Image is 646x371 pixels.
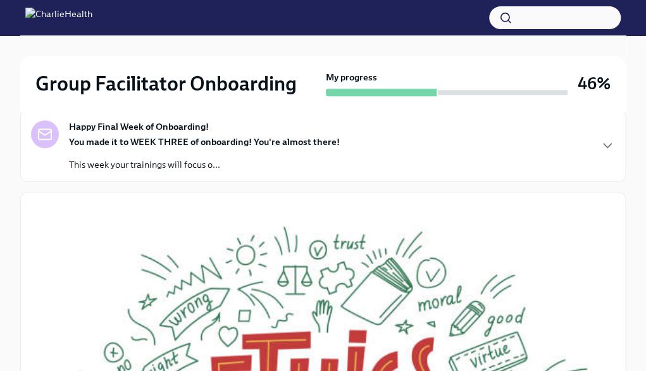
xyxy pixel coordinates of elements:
[69,158,340,171] p: This week your trainings will focus o...
[69,120,209,133] strong: Happy Final Week of Onboarding!
[35,71,297,96] h2: Group Facilitator Onboarding
[578,72,611,95] h3: 46%
[25,8,92,28] img: CharlieHealth
[69,136,340,148] strong: You made it to WEEK THREE of onboarding! You're almost there!
[326,71,377,84] strong: My progress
